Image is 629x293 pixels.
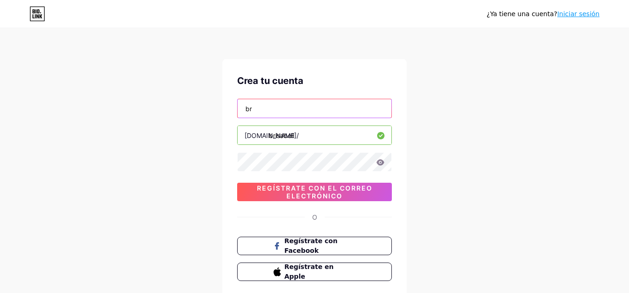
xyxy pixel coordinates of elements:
span: Regístrate en Apple [285,262,356,281]
a: Iniciar sesión [557,10,600,18]
span: Regístrate con el correo electrónico [237,184,392,200]
div: [DOMAIN_NAME]/ [245,131,299,140]
button: Regístrate en Apple [237,263,392,281]
span: Regístrate con Facebook [285,236,356,256]
button: Regístrate con el correo electrónico [237,183,392,201]
div: Crea tu cuenta [237,74,392,88]
div: ¿Ya tiene una cuenta? [487,9,600,19]
input: Correo electrónico [238,99,391,118]
div: O [312,212,317,222]
input: Nombre de usuario [238,126,391,144]
button: Regístrate con Facebook [237,237,392,255]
